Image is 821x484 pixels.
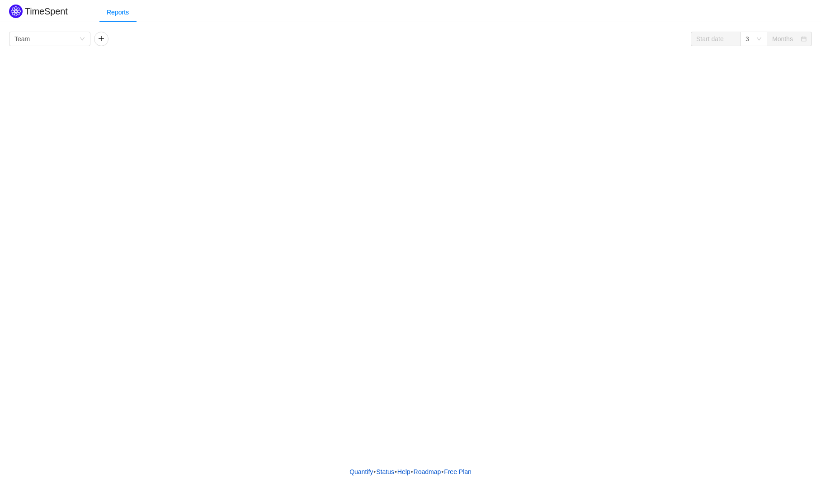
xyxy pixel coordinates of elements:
div: 3 [746,32,749,46]
i: icon: calendar [801,36,807,43]
img: Quantify logo [9,5,23,18]
div: Reports [99,2,136,23]
span: • [441,468,444,475]
input: Start date [691,32,741,46]
div: Months [772,32,793,46]
div: Team [14,32,30,46]
button: Free Plan [444,465,472,479]
a: Help [397,465,411,479]
a: Quantify [349,465,373,479]
button: icon: plus [94,32,109,46]
i: icon: down [756,36,762,43]
a: Roadmap [413,465,442,479]
h2: TimeSpent [25,6,68,16]
span: • [395,468,397,475]
span: • [373,468,376,475]
i: icon: down [80,36,85,43]
span: • [411,468,413,475]
a: Status [376,465,395,479]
